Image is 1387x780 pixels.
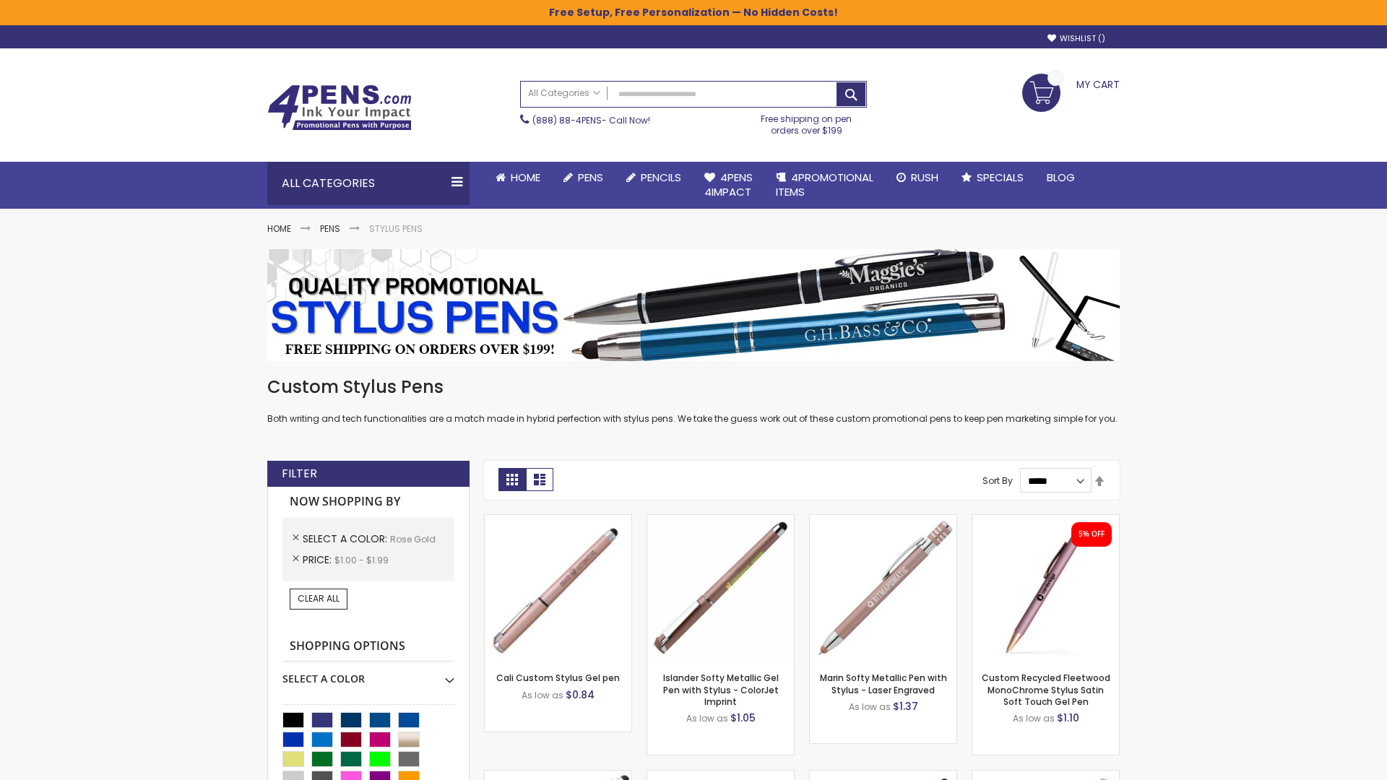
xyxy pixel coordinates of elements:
[615,162,693,194] a: Pencils
[911,170,938,185] span: Rush
[641,170,681,185] span: Pencils
[1047,33,1105,44] a: Wishlist
[1035,162,1086,194] a: Blog
[776,170,873,199] span: 4PROMOTIONAL ITEMS
[982,474,1013,487] label: Sort By
[552,162,615,194] a: Pens
[298,592,340,604] span: Clear All
[1057,711,1079,725] span: $1.10
[810,515,956,662] img: Marin Softy Metallic Pen with Stylus - Laser Engraved-Rose Gold
[282,631,454,662] strong: Shopping Options
[528,87,600,99] span: All Categories
[647,514,794,526] a: Islander Softy Metallic Gel Pen with Stylus - ColorJet Imprint-Rose Gold
[820,672,947,695] a: Marin Softy Metallic Pen with Stylus - Laser Engraved
[1079,529,1105,539] div: 5% OFF
[282,662,454,686] div: Select A Color
[977,170,1024,185] span: Specials
[282,487,454,517] strong: Now Shopping by
[532,114,602,126] a: (888) 88-4PENS
[972,514,1119,526] a: Custom Recycled Fleetwood MonoChrome Stylus Satin Soft Touch Gel Pen-Rose Gold
[303,532,390,546] span: Select A Color
[693,162,764,209] a: 4Pens4impact
[320,222,340,235] a: Pens
[522,689,563,701] span: As low as
[267,162,470,205] div: All Categories
[810,514,956,526] a: Marin Softy Metallic Pen with Stylus - Laser Engraved-Rose Gold
[849,701,891,713] span: As low as
[764,162,885,209] a: 4PROMOTIONALITEMS
[267,376,1120,399] h1: Custom Stylus Pens
[893,699,918,714] span: $1.37
[496,672,620,684] a: Cali Custom Stylus Gel pen
[532,114,650,126] span: - Call Now!
[511,170,540,185] span: Home
[686,712,728,724] span: As low as
[982,672,1110,707] a: Custom Recycled Fleetwood MonoChrome Stylus Satin Soft Touch Gel Pen
[704,170,753,199] span: 4Pens 4impact
[303,552,334,567] span: Price
[647,515,794,662] img: Islander Softy Metallic Gel Pen with Stylus - ColorJet Imprint-Rose Gold
[730,711,756,725] span: $1.05
[267,84,412,131] img: 4Pens Custom Pens and Promotional Products
[663,672,779,707] a: Islander Softy Metallic Gel Pen with Stylus - ColorJet Imprint
[578,170,603,185] span: Pens
[267,249,1120,361] img: Stylus Pens
[390,533,436,545] span: Rose Gold
[1013,712,1055,724] span: As low as
[334,554,389,566] span: $1.00 - $1.99
[282,466,317,482] strong: Filter
[267,222,291,235] a: Home
[1047,170,1075,185] span: Blog
[290,589,347,609] a: Clear All
[498,468,526,491] strong: Grid
[566,688,595,702] span: $0.84
[485,515,631,662] img: Cali Custom Stylus Gel pen-Rose Gold
[485,514,631,526] a: Cali Custom Stylus Gel pen-Rose Gold
[484,162,552,194] a: Home
[972,515,1119,662] img: Custom Recycled Fleetwood MonoChrome Stylus Satin Soft Touch Gel Pen-Rose Gold
[521,82,608,105] a: All Categories
[369,222,423,235] strong: Stylus Pens
[746,108,868,136] div: Free shipping on pen orders over $199
[950,162,1035,194] a: Specials
[885,162,950,194] a: Rush
[267,376,1120,425] div: Both writing and tech functionalities are a match made in hybrid perfection with stylus pens. We ...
